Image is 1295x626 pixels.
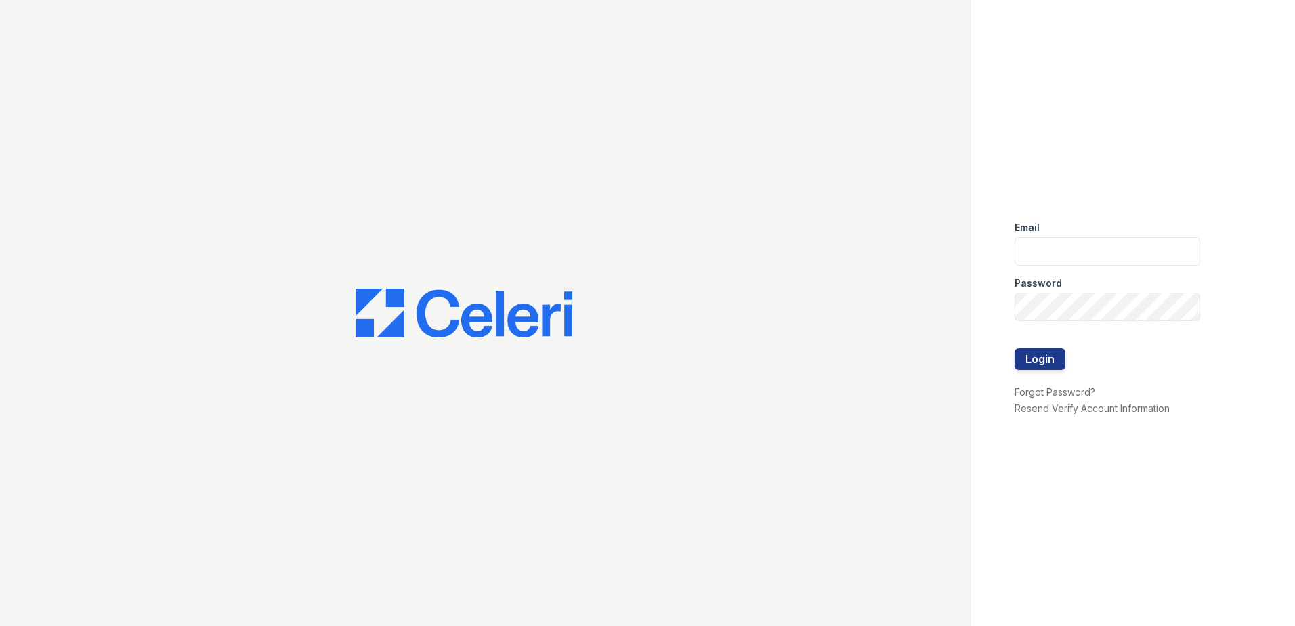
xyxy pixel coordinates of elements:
[356,289,572,337] img: CE_Logo_Blue-a8612792a0a2168367f1c8372b55b34899dd931a85d93a1a3d3e32e68fde9ad4.png
[1015,348,1065,370] button: Login
[1015,386,1095,398] a: Forgot Password?
[1015,402,1170,414] a: Resend Verify Account Information
[1015,221,1040,234] label: Email
[1015,276,1062,290] label: Password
